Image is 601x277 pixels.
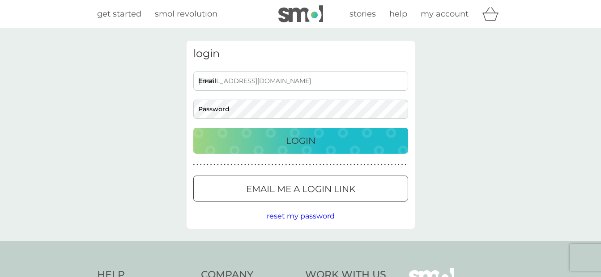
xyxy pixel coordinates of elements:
span: my account [421,9,469,19]
p: ● [333,163,335,167]
p: ● [306,163,307,167]
p: ● [357,163,359,167]
p: ● [303,163,304,167]
p: ● [200,163,202,167]
span: help [389,9,407,19]
p: ● [275,163,277,167]
a: stories [350,8,376,21]
p: ● [258,163,260,167]
button: reset my password [267,210,335,222]
p: ● [265,163,267,167]
p: ● [278,163,280,167]
p: ● [323,163,324,167]
p: ● [221,163,222,167]
p: ● [398,163,400,167]
h3: login [193,47,408,60]
p: ● [381,163,383,167]
p: ● [405,163,406,167]
p: ● [196,163,198,167]
p: ● [207,163,209,167]
p: ● [384,163,386,167]
p: ● [312,163,314,167]
p: ● [238,163,239,167]
p: ● [374,163,376,167]
p: ● [343,163,345,167]
p: ● [401,163,403,167]
p: ● [227,163,229,167]
p: ● [394,163,396,167]
p: ● [282,163,284,167]
p: ● [299,163,301,167]
span: stories [350,9,376,19]
p: ● [367,163,369,167]
div: basket [482,5,504,23]
p: ● [292,163,294,167]
p: ● [213,163,215,167]
p: Email me a login link [246,182,355,196]
button: Email me a login link [193,176,408,201]
p: ● [320,163,321,167]
p: ● [350,163,352,167]
p: ● [309,163,311,167]
a: my account [421,8,469,21]
button: Login [193,128,408,154]
p: ● [377,163,379,167]
p: ● [224,163,226,167]
p: ● [360,163,362,167]
p: ● [289,163,290,167]
a: smol revolution [155,8,217,21]
p: ● [248,163,250,167]
p: ● [364,163,366,167]
p: ● [371,163,372,167]
p: ● [316,163,318,167]
p: ● [295,163,297,167]
p: ● [210,163,212,167]
a: get started [97,8,141,21]
p: ● [272,163,273,167]
span: smol revolution [155,9,217,19]
span: get started [97,9,141,19]
p: ● [251,163,253,167]
p: ● [193,163,195,167]
p: ● [261,163,263,167]
p: ● [255,163,256,167]
p: Login [286,134,315,148]
p: ● [391,163,393,167]
p: ● [337,163,338,167]
a: help [389,8,407,21]
p: ● [285,163,287,167]
p: ● [234,163,236,167]
span: reset my password [267,212,335,220]
p: ● [244,163,246,167]
p: ● [347,163,349,167]
p: ● [340,163,341,167]
p: ● [330,163,332,167]
p: ● [241,163,243,167]
img: smol [278,5,323,22]
p: ● [203,163,205,167]
p: ● [217,163,219,167]
p: ● [230,163,232,167]
p: ● [388,163,389,167]
p: ● [326,163,328,167]
p: ● [268,163,270,167]
p: ● [354,163,355,167]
